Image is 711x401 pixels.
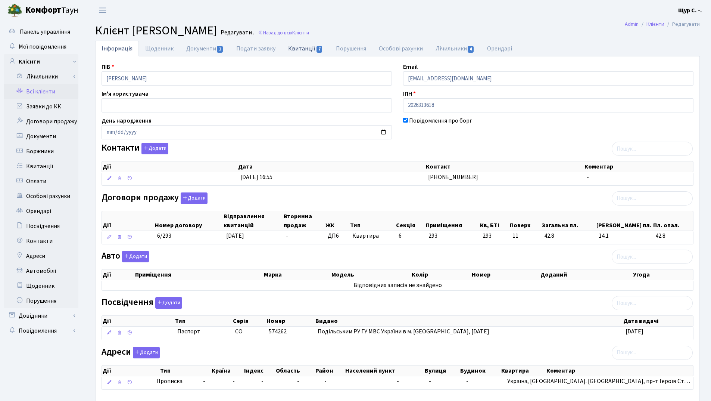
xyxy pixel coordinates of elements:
[395,211,425,231] th: Секція
[122,251,149,262] button: Авто
[4,144,78,159] a: Боржники
[352,232,393,240] span: Квартира
[403,89,416,98] label: ІПН
[237,161,425,172] th: Дата
[4,278,78,293] a: Щоденник
[541,211,596,231] th: Загальна пл.
[282,41,329,56] a: Квитанції
[584,161,693,172] th: Коментар
[509,211,541,231] th: Поверх
[612,296,693,310] input: Пошук...
[428,232,437,240] span: 293
[102,347,160,358] label: Адреси
[587,173,589,181] span: -
[479,211,509,231] th: Кв, БТІ
[297,377,299,385] span: -
[102,89,149,98] label: Ім'я користувача
[655,232,690,240] span: 42.8
[399,232,402,240] span: 6
[102,297,182,309] label: Посвідчення
[120,250,149,263] a: Додати
[646,20,664,28] a: Клієнти
[540,269,633,280] th: Доданий
[632,269,693,280] th: Угода
[179,191,208,204] a: Додати
[315,316,623,326] th: Видано
[328,232,346,240] span: ДП6
[626,327,643,336] span: [DATE]
[316,46,322,53] span: 7
[459,365,500,376] th: Будинок
[261,377,263,385] span: -
[102,251,149,262] label: Авто
[4,174,78,189] a: Оплати
[217,46,223,53] span: 1
[102,192,208,204] label: Договори продажу
[544,232,593,240] span: 42.8
[102,161,237,172] th: Дії
[481,41,518,56] a: Орендарі
[219,29,254,36] small: Редагувати .
[652,211,693,231] th: Пл. опал.
[678,6,702,15] a: Щур С. -.
[4,234,78,249] a: Контакти
[599,232,649,240] span: 14.1
[425,161,584,172] th: Контакт
[283,211,325,231] th: Вторинна продаж
[141,143,168,154] button: Контакти
[4,54,78,69] a: Клієнти
[4,323,78,338] a: Повідомлення
[468,46,474,53] span: 4
[159,365,211,376] th: Тип
[612,191,693,206] input: Пошук...
[258,29,309,36] a: Назад до всіхКлієнти
[4,84,78,99] a: Всі клієнти
[324,377,327,385] span: -
[102,316,174,326] th: Дії
[483,232,506,240] span: 293
[397,377,399,385] span: -
[4,24,78,39] a: Панель управління
[623,316,693,326] th: Дата видачі
[25,4,78,17] span: Таун
[409,116,472,125] label: Повідомлення про борг
[614,16,711,32] nav: breadcrumb
[230,41,282,56] a: Подати заявку
[429,377,431,385] span: -
[269,327,287,336] span: 574262
[157,232,171,240] span: 6/293
[133,347,160,358] button: Адреси
[102,116,152,125] label: День народження
[344,365,424,376] th: Населений пункт
[612,142,693,156] input: Пошук...
[664,20,700,28] li: Редагувати
[180,41,230,56] a: Документи
[263,269,331,280] th: Марка
[403,62,418,71] label: Email
[140,142,168,155] a: Додати
[411,269,471,280] th: Колір
[102,365,159,376] th: Дії
[154,211,223,231] th: Номер договору
[266,316,315,326] th: Номер
[240,173,272,181] span: [DATE] 16:55
[330,41,372,56] a: Порушення
[4,308,78,323] a: Довідники
[625,20,639,28] a: Admin
[134,269,263,280] th: Приміщення
[4,99,78,114] a: Заявки до КК
[275,365,315,376] th: Область
[156,377,183,386] span: Прописка
[203,377,227,386] span: -
[286,232,288,240] span: -
[4,189,78,204] a: Особові рахунки
[181,192,208,204] button: Договори продажу
[546,365,693,376] th: Коментар
[233,377,235,385] span: -
[19,43,66,51] span: Мої повідомлення
[102,62,114,71] label: ПІБ
[596,211,652,231] th: [PERSON_NAME] пл.
[425,211,479,231] th: Приміщення
[20,28,70,36] span: Панель управління
[4,263,78,278] a: Автомобілі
